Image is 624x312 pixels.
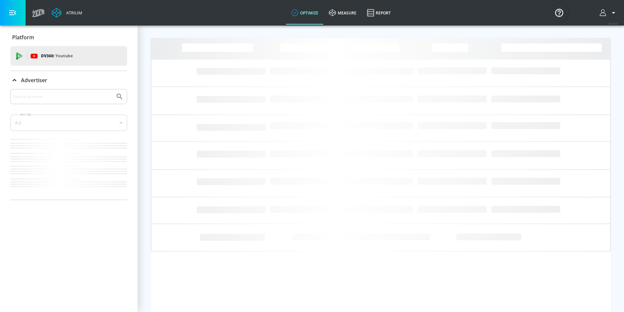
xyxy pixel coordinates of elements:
[286,1,324,25] a: optimize
[10,71,127,89] div: Advertiser
[41,52,73,60] p: DV360:
[12,34,34,41] p: Platform
[10,89,127,200] div: Advertiser
[608,22,617,25] span: v 4.24.0
[55,52,73,59] p: Youtube
[10,136,127,200] nav: list of Advertiser
[10,46,127,66] div: DV360: Youtube
[10,115,127,131] div: A-Z
[10,28,127,46] div: Platform
[13,92,112,101] input: Search by name
[362,1,396,25] a: Report
[550,3,568,22] button: Open Resource Center
[64,10,82,16] div: Atrium
[324,1,362,25] a: measure
[19,112,33,117] label: Sort By
[52,8,82,18] a: Atrium
[21,77,47,84] p: Advertiser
